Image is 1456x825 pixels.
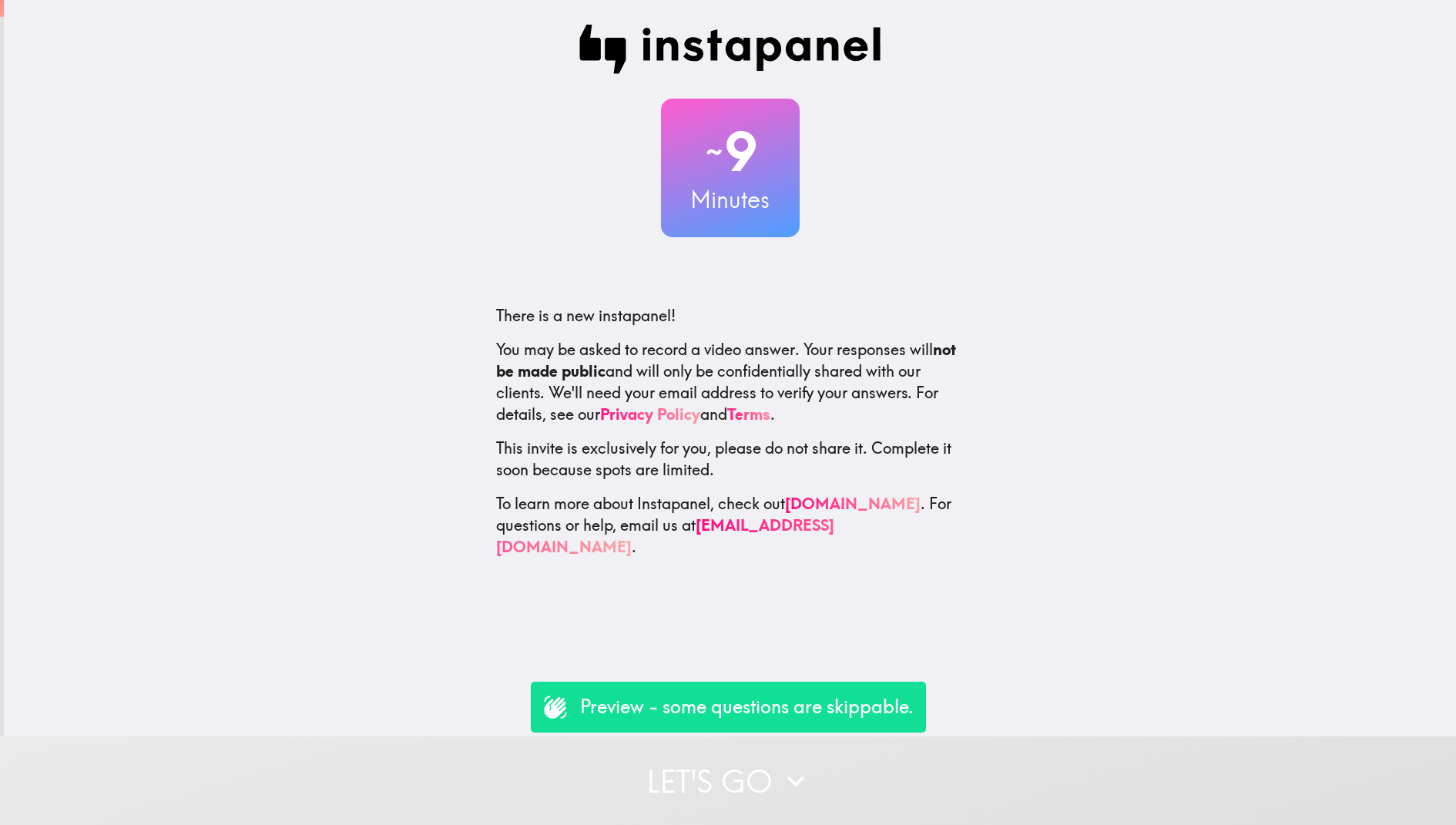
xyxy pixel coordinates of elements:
p: Preview - some questions are skippable. [580,694,914,720]
img: Instapanel [579,25,881,74]
p: This invite is exclusively for you, please do not share it. Complete it soon because spots are li... [496,438,965,481]
h3: Minutes [661,183,800,216]
h2: 9 [661,120,800,183]
a: [DOMAIN_NAME] [785,494,921,513]
a: Privacy Policy [600,404,700,424]
a: Terms [727,404,770,424]
span: ~ [703,129,725,175]
p: To learn more about Instapanel, check out . For questions or help, email us at . [496,493,965,558]
p: You may be asked to record a video answer. Your responses will and will only be confidentially sh... [496,339,965,425]
b: not be made public [496,340,956,381]
a: [EMAIL_ADDRESS][DOMAIN_NAME] [496,515,834,556]
span: There is a new instapanel! [496,306,676,325]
